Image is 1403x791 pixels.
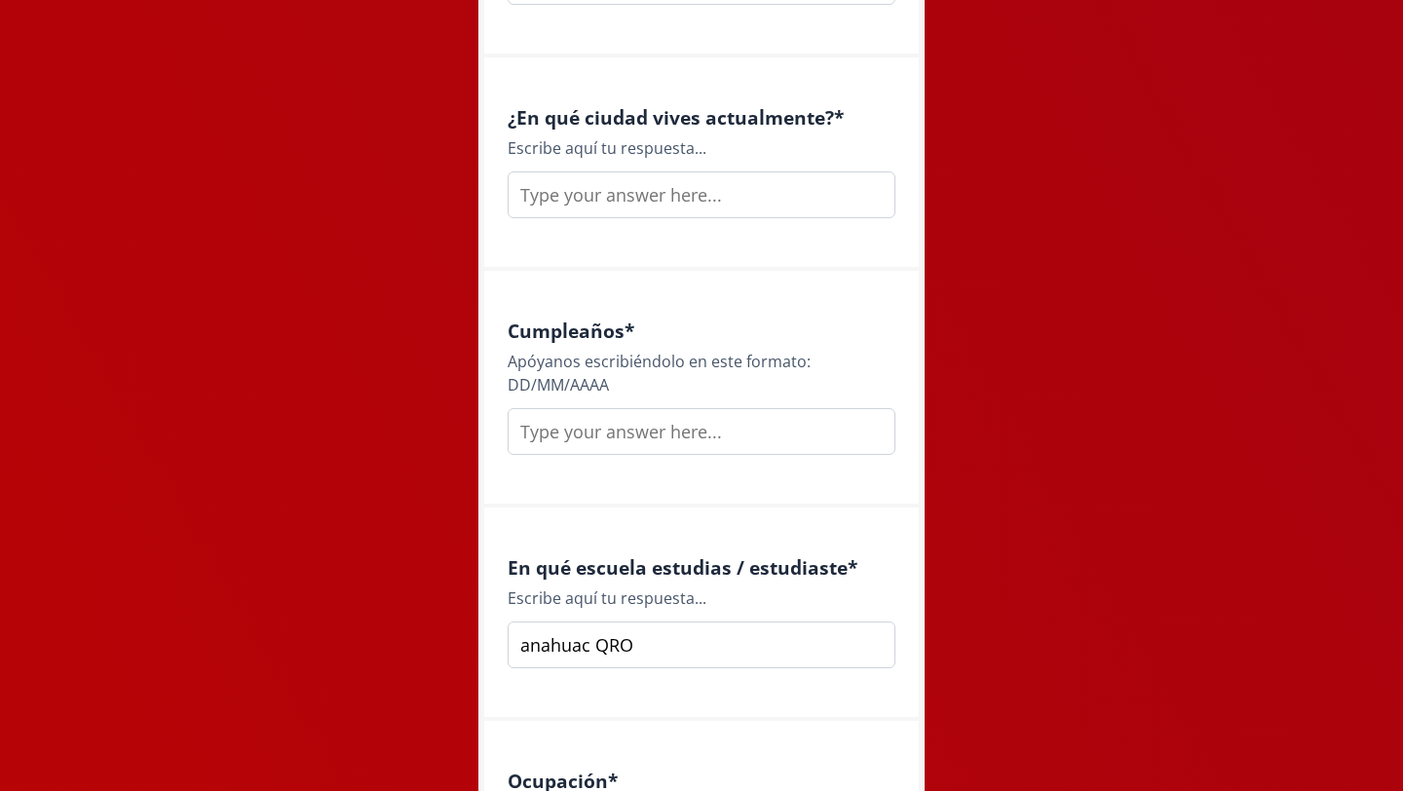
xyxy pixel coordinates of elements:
[508,350,895,396] div: Apóyanos escribiéndolo en este formato: DD/MM/AAAA
[508,106,895,129] h4: ¿En qué ciudad vives actualmente? *
[508,408,895,455] input: Type your answer here...
[508,621,895,668] input: Type your answer here...
[508,171,895,218] input: Type your answer here...
[508,586,895,610] div: Escribe aquí tu respuesta...
[508,320,895,342] h4: Cumpleaños *
[508,136,895,160] div: Escribe aquí tu respuesta...
[508,556,895,579] h4: En qué escuela estudias / estudiaste *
